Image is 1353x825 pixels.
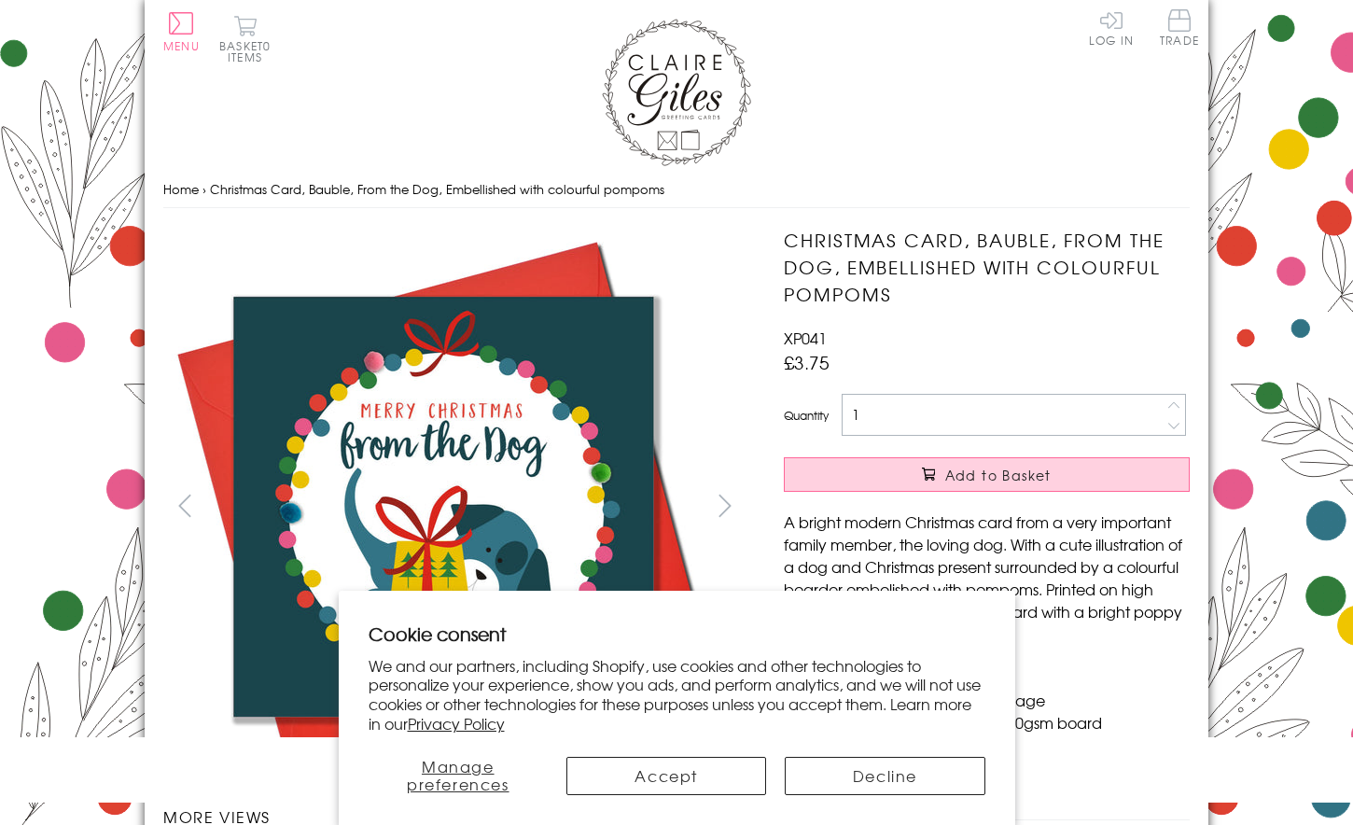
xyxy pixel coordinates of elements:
button: Decline [785,757,984,795]
img: Christmas Card, Bauble, From the Dog, Embellished with colourful pompoms [163,227,723,787]
span: Manage preferences [407,755,509,795]
span: 0 items [228,37,271,65]
button: Accept [566,757,766,795]
span: Menu [163,37,200,54]
button: Basket0 items [219,15,271,63]
span: Add to Basket [945,466,1052,484]
nav: breadcrumbs [163,171,1190,209]
span: £3.75 [784,349,830,375]
button: next [704,484,746,526]
p: A bright modern Christmas card from a very important family member, the loving dog. With a cute i... [784,510,1190,645]
label: Quantity [784,407,829,424]
button: Add to Basket [784,457,1190,492]
span: Christmas Card, Bauble, From the Dog, Embellished with colourful pompoms [210,180,664,198]
span: Trade [1160,9,1199,46]
a: Privacy Policy [408,712,505,734]
img: Claire Giles Greetings Cards [602,19,751,166]
h2: Cookie consent [369,621,985,647]
a: Home [163,180,199,198]
a: Trade [1160,9,1199,49]
h1: Christmas Card, Bauble, From the Dog, Embellished with colourful pompoms [784,227,1190,307]
button: prev [163,484,205,526]
p: We and our partners, including Shopify, use cookies and other technologies to personalize your ex... [369,656,985,734]
a: Log In [1089,9,1134,46]
span: › [202,180,206,198]
button: Menu [163,12,200,51]
span: XP041 [784,327,827,349]
button: Manage preferences [369,757,549,795]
